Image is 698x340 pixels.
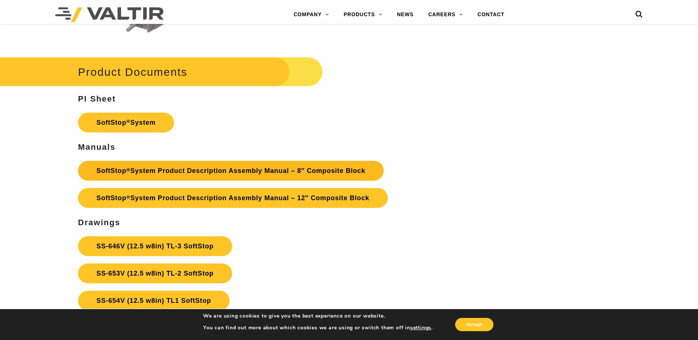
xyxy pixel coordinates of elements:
a: SS-654V (12.5 w8in) TL1 SoftStop [78,291,230,311]
img: Valtir [55,7,164,22]
a: SoftStop®System Product Description Assembly Manual – 12″ Composite Block [78,188,387,208]
a: CONTACT [470,7,512,22]
sup: ® [126,118,130,124]
p: You can find out more about which cookies we are using or switch them off in . [203,325,433,331]
a: COMPANY [286,7,336,22]
strong: Drawings [78,218,120,227]
sup: ® [126,194,130,200]
a: SoftStop®System [78,113,174,132]
strong: Manuals [78,142,116,152]
a: SS-646V (12.5 w8in) TL-3 SoftStop [78,236,232,256]
a: SoftStop®System Product Description Assembly Manual – 8″ Composite Block [78,161,384,181]
a: NEWS [390,7,421,22]
a: CAREERS [421,7,470,22]
a: SS-653V (12.5 w8in) TL-2 SoftStop [78,263,232,283]
button: settings [410,325,431,331]
strong: PI Sheet [78,94,116,103]
button: Accept [455,318,493,331]
a: PRODUCTS [336,7,390,22]
sup: ® [126,167,130,173]
p: We are using cookies to give you the best experience on our website. [203,313,433,319]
